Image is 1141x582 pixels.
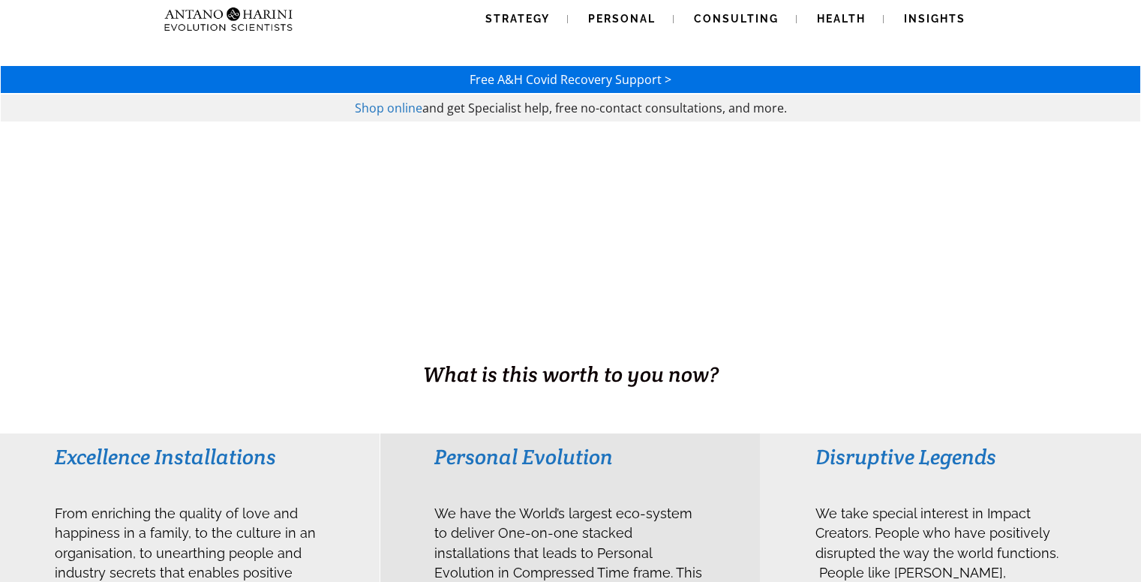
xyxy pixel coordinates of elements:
[434,443,705,470] h3: Personal Evolution
[815,443,1086,470] h3: Disruptive Legends
[817,13,866,25] span: Health
[904,13,965,25] span: Insights
[588,13,656,25] span: Personal
[485,13,550,25] span: Strategy
[355,100,422,116] a: Shop online
[2,328,1139,359] h1: BUSINESS. HEALTH. Family. Legacy
[55,443,326,470] h3: Excellence Installations
[694,13,779,25] span: Consulting
[470,71,671,88] a: Free A&H Covid Recovery Support >
[423,361,719,388] span: What is this worth to you now?
[422,100,787,116] span: and get Specialist help, free no-contact consultations, and more.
